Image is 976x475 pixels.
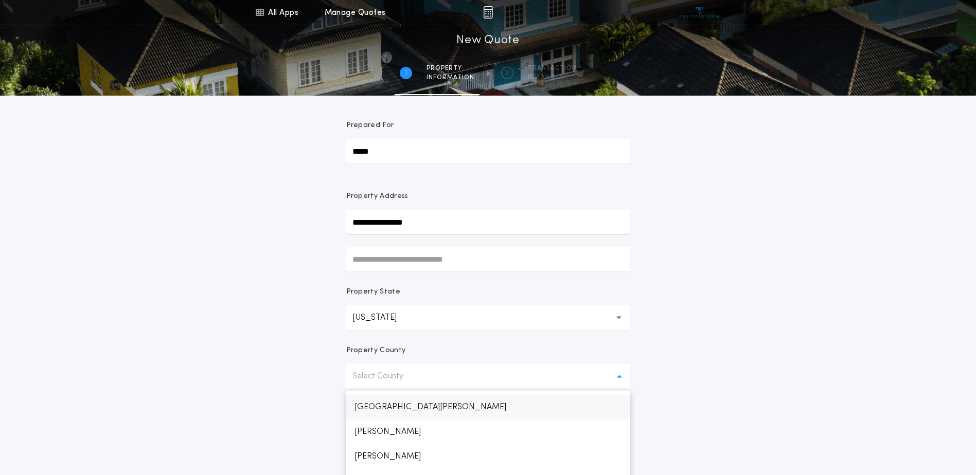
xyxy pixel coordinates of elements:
p: Select County [352,370,420,382]
h2: 1 [405,69,407,77]
p: [PERSON_NAME] [346,419,630,444]
p: Property County [346,345,406,356]
span: Property [427,64,474,72]
h1: New Quote [456,32,519,49]
button: Select County [346,364,630,389]
img: vs-icon [680,7,719,17]
p: [US_STATE] [352,312,413,324]
p: Property State [346,287,400,297]
p: Prepared For [346,120,394,131]
p: Property Address [346,191,630,202]
button: [US_STATE] [346,305,630,330]
span: Transaction [528,64,577,72]
p: [PERSON_NAME] [346,444,630,469]
p: [GEOGRAPHIC_DATA][PERSON_NAME] [346,395,630,419]
input: Prepared For [346,139,630,163]
span: details [528,74,577,82]
img: img [483,6,493,19]
span: information [427,74,474,82]
h2: 2 [505,69,509,77]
